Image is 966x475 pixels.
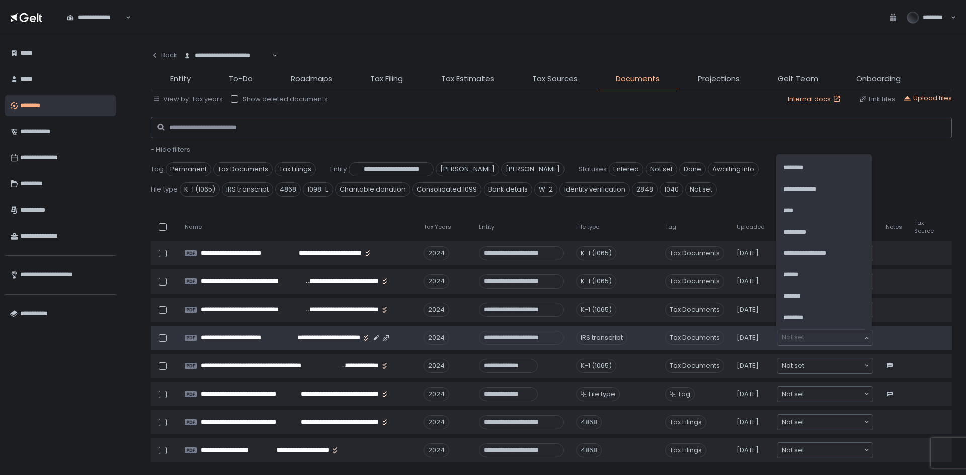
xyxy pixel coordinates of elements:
[777,223,817,231] span: Review Status
[153,94,223,104] div: View by: Tax years
[479,223,494,231] span: Entity
[291,73,332,85] span: Roadmaps
[782,361,804,371] span: Not set
[665,331,725,345] span: Tax Documents
[124,13,125,23] input: Search for option
[576,274,616,289] div: K-1 (1065)
[737,418,759,427] span: [DATE]
[424,274,449,289] div: 2024
[424,303,449,317] div: 2024
[559,182,630,197] span: Identity verification
[177,45,277,66] div: Search for option
[777,358,873,373] div: Search for option
[424,415,449,429] div: 2024
[777,387,873,402] div: Search for option
[665,303,725,317] span: Tax Documents
[678,390,690,399] span: Tag
[804,361,863,371] input: Search for option
[782,333,863,343] input: Search for option
[335,182,410,197] span: Charitable donation
[903,93,952,103] button: Upload files
[804,389,863,399] input: Search for option
[808,248,863,258] input: Search for option
[303,182,333,197] span: 1098-E
[151,45,177,65] button: Back
[436,162,499,176] span: [PERSON_NAME]
[737,223,765,231] span: Uploaded
[424,359,449,373] div: 2024
[330,165,347,174] span: Entity
[222,182,273,197] span: IRS transcript
[424,387,449,401] div: 2024
[609,162,643,176] span: Entered
[576,359,616,373] div: K-1 (1065)
[576,443,602,457] div: 4868
[914,219,934,234] span: Tax Source
[777,443,873,458] div: Search for option
[737,333,759,342] span: [DATE]
[777,274,873,289] div: Search for option
[151,165,164,174] span: Tag
[213,162,273,176] span: Tax Documents
[665,443,706,457] span: Tax Filings
[484,182,532,197] span: Bank details
[737,446,759,455] span: [DATE]
[660,182,683,197] span: 1040
[576,303,616,317] div: K-1 (1065)
[424,443,449,457] div: 2024
[808,276,863,287] input: Search for option
[788,94,843,104] a: Internal docs
[501,162,565,176] span: [PERSON_NAME]
[151,185,178,194] span: File type
[778,73,818,85] span: Gelt Team
[424,331,449,345] div: 2024
[632,182,658,197] span: 2848
[576,331,627,345] div: IRS transcript
[616,73,660,85] span: Documents
[808,305,863,315] input: Search for option
[856,73,901,85] span: Onboarding
[777,302,873,317] div: Search for option
[777,246,873,261] div: Search for option
[737,305,759,314] span: [DATE]
[737,361,759,370] span: [DATE]
[180,182,220,197] span: K-1 (1065)
[151,145,190,154] span: - Hide filters
[782,276,808,287] span: Entered
[370,73,403,85] span: Tax Filing
[576,246,616,260] div: K-1 (1065)
[665,223,676,231] span: Tag
[151,51,177,60] div: Back
[665,359,725,373] span: Tax Documents
[804,445,863,455] input: Search for option
[685,182,717,197] span: Not set
[424,223,451,231] span: Tax Years
[708,162,759,176] span: Awaiting Info
[782,389,804,399] span: Not set
[275,162,316,176] span: Tax Filings
[859,94,895,104] button: Link files
[737,390,759,399] span: [DATE]
[532,73,578,85] span: Tax Sources
[441,73,494,85] span: Tax Estimates
[782,445,804,455] span: Not set
[275,182,301,197] span: 4868
[166,162,211,176] span: Permanent
[576,223,599,231] span: File type
[665,246,725,260] span: Tax Documents
[589,390,615,399] span: File type
[665,274,725,289] span: Tax Documents
[579,165,607,174] span: Statuses
[679,162,706,176] span: Done
[737,277,759,286] span: [DATE]
[782,417,804,427] span: Not set
[170,73,191,85] span: Entity
[576,415,602,429] div: 4868
[737,249,759,258] span: [DATE]
[886,223,902,231] span: Notes
[698,73,740,85] span: Projections
[782,248,808,258] span: Entered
